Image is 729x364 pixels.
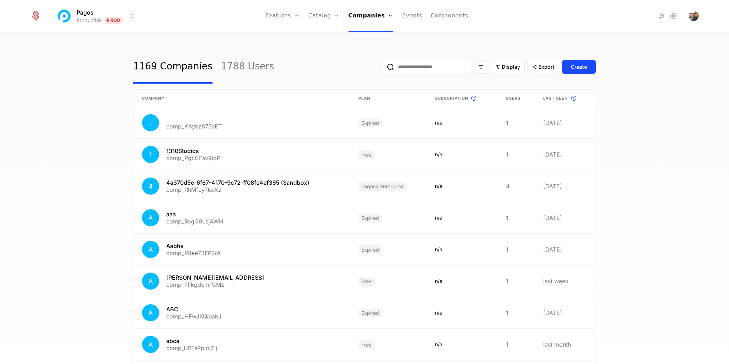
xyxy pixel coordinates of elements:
button: Create [562,60,596,74]
img: Pagos [56,7,73,25]
th: Users [497,90,535,107]
span: Prod [105,17,123,24]
a: Integrations [657,12,666,20]
a: 1169 Companies [133,50,213,84]
span: Subscription [435,95,468,101]
button: Export [528,60,559,74]
th: Plan [350,90,426,107]
button: Open user button [689,11,699,21]
button: Display [491,60,525,74]
th: Company [133,90,350,107]
a: Settings [669,12,677,20]
a: 1788 Users [221,50,274,84]
span: Display [502,63,520,70]
div: Production [77,17,102,24]
div: Create [571,63,587,70]
span: Last seen [543,95,568,101]
img: Dmitry Yarashevich [689,11,699,21]
span: Pagos [77,8,94,17]
span: Export [539,63,555,70]
button: Filter options [474,60,488,74]
button: Select environment [58,8,136,24]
